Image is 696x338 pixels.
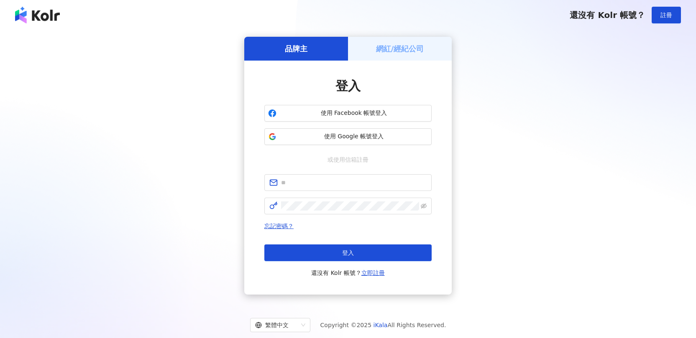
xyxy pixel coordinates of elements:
[570,10,645,20] span: 還沒有 Kolr 帳號？
[15,7,60,23] img: logo
[660,12,672,18] span: 註冊
[320,320,446,330] span: Copyright © 2025 All Rights Reserved.
[311,268,385,278] span: 還沒有 Kolr 帳號？
[264,105,432,122] button: 使用 Facebook 帳號登入
[264,128,432,145] button: 使用 Google 帳號登入
[652,7,681,23] button: 註冊
[280,132,428,141] span: 使用 Google 帳號登入
[285,43,307,54] h5: 品牌主
[421,203,427,209] span: eye-invisible
[264,244,432,261] button: 登入
[322,155,374,164] span: 或使用信箱註冊
[374,322,388,328] a: iKala
[335,79,361,93] span: 登入
[361,269,385,276] a: 立即註冊
[255,318,298,332] div: 繁體中文
[280,109,428,117] span: 使用 Facebook 帳號登入
[342,249,354,256] span: 登入
[264,223,294,229] a: 忘記密碼？
[376,43,424,54] h5: 網紅/經紀公司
